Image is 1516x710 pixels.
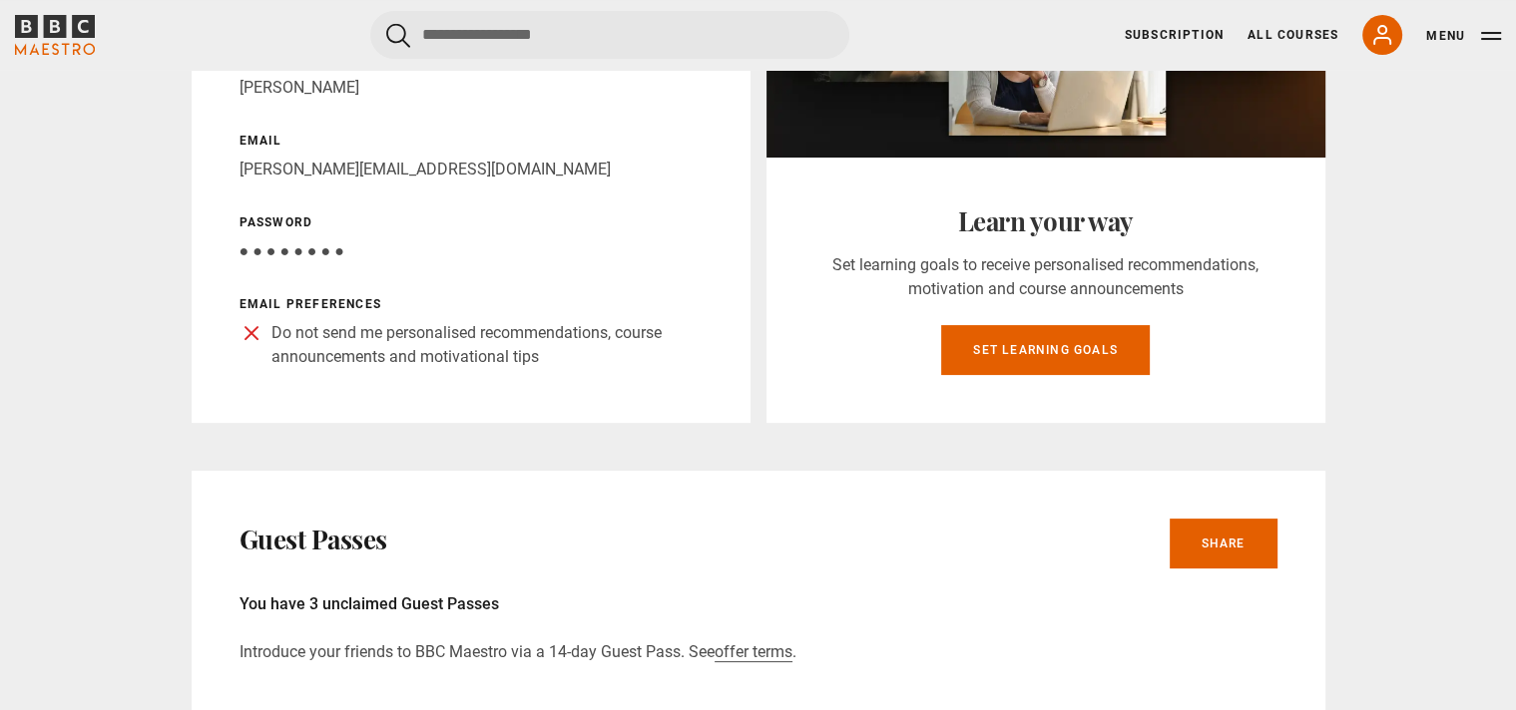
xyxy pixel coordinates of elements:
[814,205,1277,237] h2: Learn your way
[240,592,1277,616] p: You have 3 unclaimed Guest Passes
[240,241,344,260] span: ● ● ● ● ● ● ● ●
[240,132,703,150] p: Email
[240,295,703,313] p: Email preferences
[715,642,792,662] a: offer terms
[370,11,849,59] input: Search
[1248,26,1338,44] a: All Courses
[271,321,703,369] p: Do not send me personalised recommendations, course announcements and motivational tips
[814,253,1277,301] p: Set learning goals to receive personalised recommendations, motivation and course announcements
[941,325,1150,375] a: Set learning goals
[386,23,410,48] button: Submit the search query
[1170,519,1277,568] a: Share
[240,158,703,181] p: [PERSON_NAME][EMAIL_ADDRESS][DOMAIN_NAME]
[15,15,95,55] svg: BBC Maestro
[240,524,387,555] h2: Guest Passes
[240,640,1277,664] p: Introduce your friends to BBC Maestro via a 14-day Guest Pass. See .
[240,76,703,100] p: [PERSON_NAME]
[1426,26,1501,46] button: Toggle navigation
[1125,26,1224,44] a: Subscription
[240,213,703,231] p: Password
